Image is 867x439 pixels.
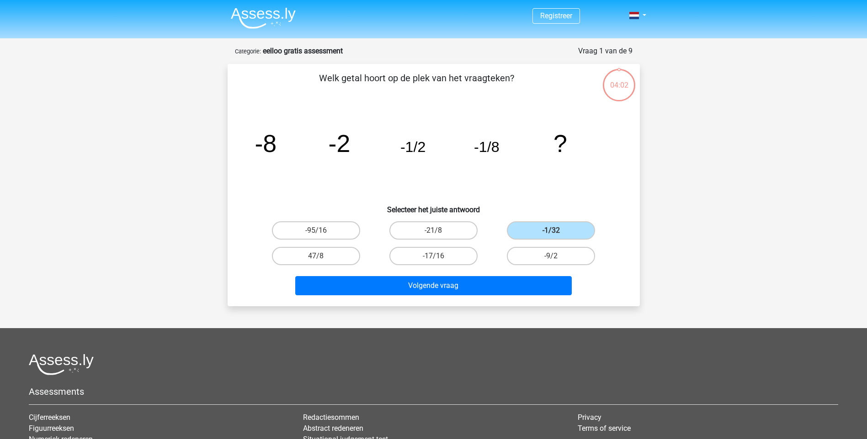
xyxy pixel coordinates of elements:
a: Cijferreeksen [29,413,70,422]
a: Redactiesommen [303,413,359,422]
div: 04:02 [602,68,636,91]
img: Assessly logo [29,354,94,375]
strong: eelloo gratis assessment [263,47,343,55]
p: Welk getal hoort op de plek van het vraagteken? [242,71,591,99]
a: Terms of service [578,424,631,433]
label: -17/16 [389,247,478,265]
a: Figuurreeksen [29,424,74,433]
a: Registreer [540,11,572,20]
button: Volgende vraag [295,276,572,295]
tspan: -8 [255,130,277,157]
label: -95/16 [272,221,360,240]
small: Categorie: [235,48,261,55]
div: Vraag 1 van de 9 [578,46,633,57]
h6: Selecteer het juiste antwoord [242,198,625,214]
tspan: -1/2 [400,139,426,155]
tspan: ? [553,130,567,157]
label: -1/32 [507,221,595,240]
tspan: -1/8 [474,139,500,155]
a: Abstract redeneren [303,424,363,433]
label: 47/8 [272,247,360,265]
label: -21/8 [389,221,478,240]
tspan: -2 [328,130,350,157]
h5: Assessments [29,386,838,397]
label: -9/2 [507,247,595,265]
img: Assessly [231,7,296,29]
a: Privacy [578,413,601,422]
